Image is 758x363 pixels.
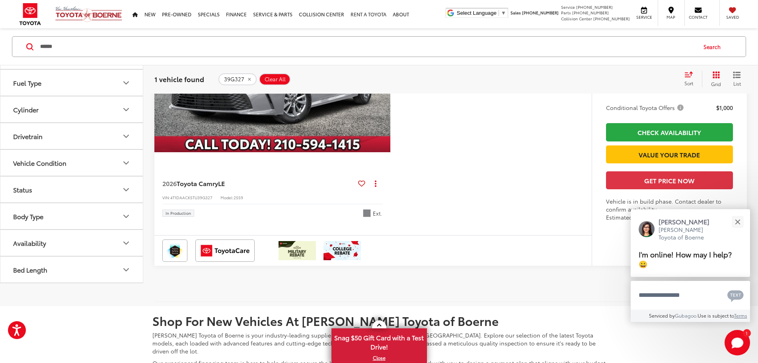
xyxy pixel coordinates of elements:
[162,179,177,188] span: 2026
[593,16,630,22] span: [PHONE_NUMBER]
[716,104,733,112] span: $1,000
[218,179,225,188] span: LE
[197,241,253,260] img: ToyotaCare Vic Vaughan Toyota of Boerne Boerne TX
[0,150,144,176] button: Vehicle ConditionVehicle Condition
[323,241,361,260] img: /static/brand-toyota/National_Assets/toyota-college-grad.jpeg?height=48
[220,194,234,200] span: Model:
[727,71,747,87] button: List View
[55,6,123,22] img: Vic Vaughan Toyota of Boerne
[170,194,212,200] span: 4T1DAACK5TU39G327
[711,80,721,87] span: Grid
[0,70,144,96] button: Fuel TypeFuel Type
[659,217,717,226] p: [PERSON_NAME]
[702,71,727,87] button: Grid View
[561,16,592,22] span: Collision Center
[606,197,733,221] div: Vehicle is in build phase. Contact dealer to confirm availability. Estimated availability [DATE]
[725,330,750,355] button: Toggle Chat Window
[572,10,609,16] span: [PHONE_NUMBER]
[689,14,707,20] span: Contact
[166,211,191,215] span: In Production
[725,330,750,355] svg: Start Chat
[121,265,131,275] div: Bed Length
[734,312,747,319] a: Terms
[606,145,733,163] a: Value Your Trade
[0,257,144,283] button: Bed LengthBed Length
[13,186,32,194] div: Status
[332,329,426,353] span: Snag $50 Gift Card with a Test Drive!
[224,76,244,82] span: 39G327
[152,314,606,327] h2: Shop For New Vehicles At [PERSON_NAME] Toyota of Boerne
[121,105,131,114] div: Cylinder
[639,249,732,269] span: I'm online! How may I help? 😀
[39,37,696,56] input: Search by Make, Model, or Keyword
[363,209,371,217] span: Celestial Silver Metallic
[733,80,741,86] span: List
[152,331,606,355] p: [PERSON_NAME] Toyota of Boerne is your industry-leading supplier of new vehicles in the [US_STATE...
[234,194,243,200] span: 2559
[631,281,750,310] textarea: Type your message
[373,210,382,217] span: Ext.
[121,238,131,248] div: Availability
[162,194,170,200] span: VIN:
[0,204,144,230] button: Body TypeBody Type
[606,104,686,112] button: Conditional Toyota Offers
[680,71,702,87] button: Select sort value
[696,37,732,57] button: Search
[164,241,186,260] img: Toyota Safety Sense Vic Vaughan Toyota of Boerne Boerne TX
[0,124,144,149] button: DrivetrainDrivetrain
[13,133,43,140] div: Drivetrain
[13,79,41,87] div: Fuel Type
[606,123,733,141] a: Check Availability
[522,10,559,16] span: [PHONE_NUMBER]
[121,78,131,88] div: Fuel Type
[746,331,748,335] span: 1
[13,213,43,220] div: Body Type
[725,286,746,304] button: Chat with SMS
[729,213,746,230] button: Close
[659,226,717,241] p: [PERSON_NAME] Toyota of Boerne
[121,131,131,141] div: Drivetrain
[121,185,131,194] div: Status
[154,74,204,83] span: 1 vehicle found
[606,171,733,189] button: Get Price Now
[259,73,290,85] button: Clear All
[675,312,698,319] a: Gubagoo.
[511,10,521,16] span: Sales
[279,241,316,260] img: /static/brand-toyota/National_Assets/toyota-military-rebate.jpeg?height=48
[13,106,39,114] div: Cylinder
[501,10,506,16] span: ▼
[368,176,382,190] button: Actions
[218,73,257,85] button: remove 39G327
[698,312,734,319] span: Use is subject to
[162,179,355,188] a: 2026Toyota CamryLE
[649,312,675,319] span: Serviced by
[561,4,575,10] span: Service
[0,177,144,203] button: StatusStatus
[121,158,131,168] div: Vehicle Condition
[177,179,218,188] span: Toyota Camry
[635,14,653,20] span: Service
[13,159,66,167] div: Vehicle Condition
[13,266,47,274] div: Bed Length
[13,239,46,247] div: Availability
[375,180,376,186] span: dropdown dots
[631,209,750,322] div: Close[PERSON_NAME][PERSON_NAME] Toyota of BoerneI'm online! How may I help? 😀Type your messageCha...
[724,14,741,20] span: Saved
[457,10,506,16] a: Select Language​
[121,212,131,221] div: Body Type
[684,80,693,86] span: Sort
[727,289,744,302] svg: Text
[265,76,286,82] span: Clear All
[662,14,680,20] span: Map
[561,10,571,16] span: Parts
[457,10,497,16] span: Select Language
[0,97,144,123] button: CylinderCylinder
[576,4,613,10] span: [PHONE_NUMBER]
[606,104,685,112] span: Conditional Toyota Offers
[0,230,144,256] button: AvailabilityAvailability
